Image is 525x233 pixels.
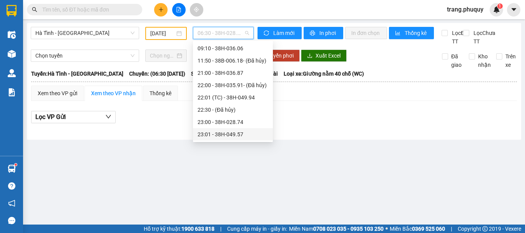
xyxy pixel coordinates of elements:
[227,225,287,233] span: Cung cấp máy in - giấy in:
[475,52,494,69] span: Kho nhận
[35,27,135,39] span: Hà Tĩnh - Hà Nội
[498,3,501,9] span: 1
[8,88,16,96] img: solution-icon
[510,6,517,13] span: caret-down
[43,19,174,38] li: 146 [PERSON_NAME], [GEOGRAPHIC_DATA][PERSON_NAME]
[191,69,234,78] span: Số xe: 38H-028.45
[144,225,214,233] span: Hỗ trợ kỹ thuật:
[507,3,520,17] button: caret-down
[150,89,171,97] div: Thống kê
[198,27,249,39] span: 06:30 - 38H-028.45 - (Đã hủy)
[158,7,164,12] span: plus
[154,3,168,17] button: plus
[198,81,268,89] div: 22:00 - 38H-035.91 - (Đã hủy)
[198,56,268,65] div: 11:50 - 38B-006.18 - (Đã hủy)
[91,89,136,97] div: Xem theo VP nhận
[38,89,77,97] div: Xem theo VP gửi
[72,49,144,59] b: Gửi khách hàng
[412,226,445,232] strong: 0369 525 060
[7,5,17,17] img: logo-vxr
[150,51,175,60] input: Chọn ngày
[310,30,316,36] span: printer
[105,114,111,120] span: down
[345,27,387,39] button: In đơn chọn
[42,5,133,14] input: Tìm tên, số ĐT hoặc mã đơn
[220,225,221,233] span: |
[150,29,175,38] input: 12/08/2025
[8,165,16,173] img: warehouse-icon
[198,44,268,53] div: 09:10 - 38H-036.06
[390,225,445,233] span: Miền Bắc
[32,7,37,12] span: search
[91,9,126,18] b: Phú Quý
[313,226,384,232] strong: 0708 023 035 - 0935 103 250
[441,5,490,14] span: trang.phuquy
[385,227,388,230] span: ⚪️
[470,29,497,46] span: Lọc Chưa TT
[35,112,66,122] span: Lọc VP Gửi
[289,225,384,233] span: Miền Nam
[448,52,465,69] span: Đã giao
[129,69,185,78] span: Chuyến: (06:30 [DATE])
[8,217,15,224] span: message
[190,3,203,17] button: aim
[258,27,302,39] button: syncLàm mới
[284,69,364,78] span: Loại xe: Giường nằm 40 chỗ (WC)
[194,7,199,12] span: aim
[497,3,503,9] sup: 1
[319,29,337,37] span: In phơi
[482,226,488,231] span: copyright
[304,27,343,39] button: printerIn phơi
[493,6,500,13] img: icon-new-feature
[181,226,214,232] strong: 1900 633 818
[264,30,270,36] span: sync
[8,200,15,207] span: notification
[449,29,469,46] span: Lọc Đã TT
[395,30,402,36] span: bar-chart
[258,50,300,62] button: Chuyển phơi
[31,71,123,77] b: Tuyến: Hà Tĩnh - [GEOGRAPHIC_DATA]
[35,50,135,61] span: Chọn tuyến
[198,130,268,139] div: 23:01 - 38H-049.57
[301,50,347,62] button: downloadXuất Excel
[405,29,428,37] span: Thống kê
[451,225,452,233] span: |
[43,38,174,48] li: Hotline: 19001874
[198,106,268,114] div: 22:30 - (Đã hủy)
[176,7,181,12] span: file-add
[198,69,268,77] div: 21:00 - 38H-036.87
[8,50,16,58] img: warehouse-icon
[389,27,434,39] button: bar-chartThống kê
[31,111,116,123] button: Lọc VP Gửi
[15,164,17,166] sup: 1
[502,52,519,69] span: Trên xe
[172,3,186,17] button: file-add
[8,182,15,190] span: question-circle
[8,31,16,39] img: warehouse-icon
[198,118,268,126] div: 23:00 - 38H-028.74
[240,69,278,78] span: Tài xế: Tổng đài
[273,29,296,37] span: Làm mới
[198,93,268,102] div: 22:01 (TC) - 38H-049.94
[8,69,16,77] img: warehouse-icon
